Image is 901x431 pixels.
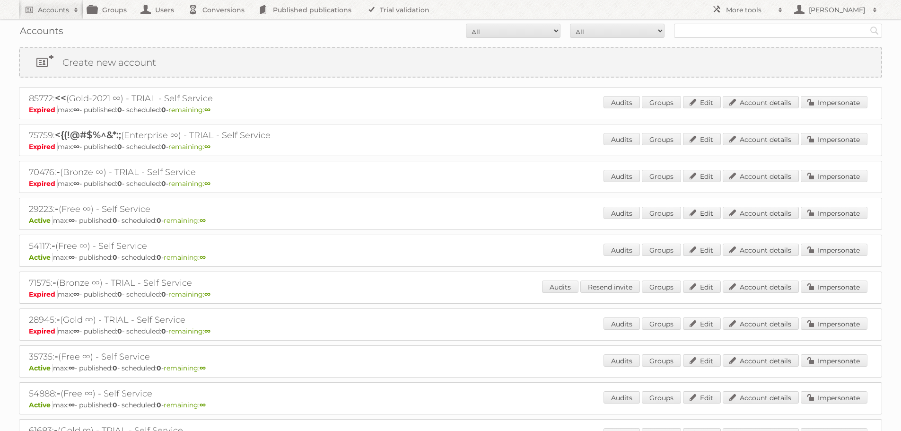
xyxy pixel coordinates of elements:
a: Groups [642,391,681,404]
strong: ∞ [73,327,79,335]
strong: 0 [113,401,117,409]
strong: ∞ [200,216,206,225]
strong: ∞ [200,364,206,372]
h2: 35735: (Free ∞) - Self Service [29,351,360,363]
a: Groups [642,133,681,145]
strong: 0 [157,216,161,225]
strong: 0 [161,327,166,335]
strong: ∞ [204,327,210,335]
a: Impersonate [801,354,867,367]
a: Account details [723,391,799,404]
a: Impersonate [801,281,867,293]
span: Expired [29,327,58,335]
span: - [56,166,60,177]
a: Groups [642,354,681,367]
span: - [57,387,61,399]
h2: 75759: (Enterprise ∞) - TRIAL - Self Service [29,129,360,141]
h2: 85772: (Gold-2021 ∞) - TRIAL - Self Service [29,92,360,105]
a: Impersonate [801,170,867,182]
a: Create new account [20,48,881,77]
strong: 0 [117,142,122,151]
h2: 54117: (Free ∞) - Self Service [29,240,360,252]
strong: 0 [113,253,117,262]
strong: 0 [117,290,122,299]
strong: ∞ [204,179,210,188]
a: Audits [604,391,640,404]
strong: 0 [157,401,161,409]
strong: ∞ [204,106,210,114]
a: Audits [604,354,640,367]
span: Expired [29,179,58,188]
p: max: - published: - scheduled: - [29,179,872,188]
a: Edit [683,244,721,256]
a: Impersonate [801,317,867,330]
span: Active [29,216,53,225]
p: max: - published: - scheduled: - [29,401,872,409]
strong: ∞ [73,142,79,151]
a: Audits [604,133,640,145]
span: Active [29,364,53,372]
p: max: - published: - scheduled: - [29,142,872,151]
h2: 29223: (Free ∞) - Self Service [29,203,360,215]
a: Edit [683,354,721,367]
a: Account details [723,244,799,256]
h2: Accounts [38,5,69,15]
h2: 54888: (Free ∞) - Self Service [29,387,360,400]
strong: 0 [157,364,161,372]
span: - [54,351,58,362]
a: Account details [723,170,799,182]
span: Expired [29,106,58,114]
strong: ∞ [73,106,79,114]
strong: ∞ [69,216,75,225]
strong: 0 [161,179,166,188]
span: remaining: [164,216,206,225]
a: Audits [604,170,640,182]
span: - [56,314,60,325]
a: Audits [542,281,578,293]
span: remaining: [168,142,210,151]
strong: 0 [113,364,117,372]
strong: ∞ [200,253,206,262]
a: Groups [642,96,681,108]
span: remaining: [168,327,210,335]
a: Groups [642,244,681,256]
span: remaining: [164,401,206,409]
strong: 0 [161,106,166,114]
span: - [52,240,55,251]
h2: 71575: (Bronze ∞) - TRIAL - Self Service [29,277,360,289]
a: Edit [683,391,721,404]
a: Audits [604,207,640,219]
a: Account details [723,281,799,293]
p: max: - published: - scheduled: - [29,216,872,225]
a: Edit [683,207,721,219]
a: Audits [604,96,640,108]
a: Edit [683,170,721,182]
a: Resend invite [580,281,640,293]
a: Edit [683,317,721,330]
a: Edit [683,96,721,108]
span: Expired [29,142,58,151]
a: Impersonate [801,96,867,108]
a: Impersonate [801,133,867,145]
span: - [55,203,59,214]
strong: 0 [157,253,161,262]
h2: 70476: (Bronze ∞) - TRIAL - Self Service [29,166,360,178]
a: Account details [723,96,799,108]
span: Active [29,253,53,262]
a: Audits [604,244,640,256]
span: Active [29,401,53,409]
a: Account details [723,354,799,367]
strong: ∞ [200,401,206,409]
span: <{(!@#$%^&*:; [55,129,121,141]
strong: 0 [117,327,122,335]
a: Groups [642,207,681,219]
a: Edit [683,281,721,293]
strong: ∞ [73,179,79,188]
a: Groups [642,170,681,182]
span: remaining: [164,364,206,372]
strong: ∞ [69,401,75,409]
a: Impersonate [801,207,867,219]
p: max: - published: - scheduled: - [29,253,872,262]
a: Groups [642,281,681,293]
a: Account details [723,317,799,330]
